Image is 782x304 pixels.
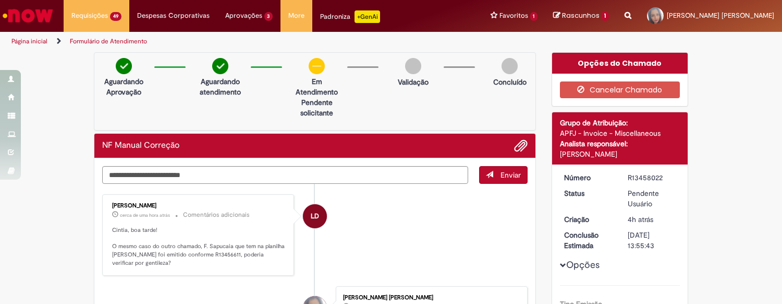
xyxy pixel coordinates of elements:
[552,53,688,74] div: Opções do Chamado
[102,166,468,184] textarea: Digite sua mensagem aqui...
[405,58,421,74] img: img-circle-grey.png
[560,138,680,149] div: Analista responsável:
[355,10,380,23] p: +GenAi
[560,118,680,128] div: Grupo de Atribuição:
[212,58,228,74] img: check-circle-green.png
[309,58,325,74] img: circle-minus.png
[499,10,528,21] span: Favoritos
[320,10,380,23] div: Padroniza
[500,170,521,180] span: Enviar
[1,5,55,26] img: ServiceNow
[71,10,108,21] span: Requisições
[560,128,680,138] div: APFJ - Invoice - Miscellaneous
[288,10,304,21] span: More
[70,37,147,45] a: Formulário de Atendimento
[502,58,518,74] img: img-circle-grey.png
[99,76,149,97] p: Aguardando Aprovação
[628,215,653,224] span: 4h atrás
[628,215,653,224] time: 28/08/2025 13:55:40
[560,81,680,98] button: Cancelar Chamado
[553,11,609,21] a: Rascunhos
[530,12,538,21] span: 1
[195,76,246,97] p: Aguardando atendimento
[120,212,170,218] span: cerca de uma hora atrás
[303,204,327,228] div: Larissa Davide
[556,230,620,251] dt: Conclusão Estimada
[562,10,600,20] span: Rascunhos
[493,77,527,87] p: Concluído
[137,10,210,21] span: Despesas Corporativas
[398,77,429,87] p: Validação
[628,214,676,225] div: 28/08/2025 13:55:40
[601,11,609,21] span: 1
[8,32,514,51] ul: Trilhas de página
[112,226,286,267] p: Cintia, boa tarde! O mesmo caso do outro chamado, F. Sapucaia que tem na planilha [PERSON_NAME] f...
[11,37,47,45] a: Página inicial
[102,141,179,150] h2: NF Manual Correção Histórico de tíquete
[291,97,342,118] p: Pendente solicitante
[628,188,676,209] div: Pendente Usuário
[110,12,121,21] span: 49
[116,58,132,74] img: check-circle-green.png
[628,172,676,183] div: R13458022
[343,295,517,301] div: [PERSON_NAME] [PERSON_NAME]
[560,149,680,159] div: [PERSON_NAME]
[514,139,528,153] button: Adicionar anexos
[225,10,262,21] span: Aprovações
[556,214,620,225] dt: Criação
[264,12,273,21] span: 3
[479,166,528,184] button: Enviar
[628,230,676,251] div: [DATE] 13:55:43
[183,211,250,219] small: Comentários adicionais
[112,203,286,209] div: [PERSON_NAME]
[556,172,620,183] dt: Número
[291,76,342,97] p: Em Atendimento
[667,11,774,20] span: [PERSON_NAME] [PERSON_NAME]
[556,188,620,198] dt: Status
[311,204,319,229] span: LD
